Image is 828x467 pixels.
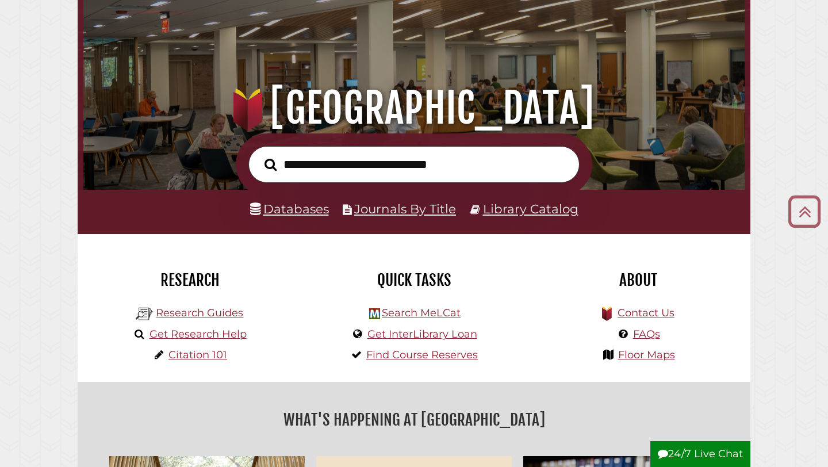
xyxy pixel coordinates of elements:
a: FAQs [633,328,660,340]
a: Journals By Title [354,201,456,216]
h2: Quick Tasks [310,270,517,290]
h2: What's Happening at [GEOGRAPHIC_DATA] [86,407,742,433]
a: Library Catalog [483,201,578,216]
a: Databases [250,201,329,216]
button: Search [259,155,282,174]
h2: Research [86,270,293,290]
h2: About [535,270,742,290]
a: Find Course Reserves [366,349,478,361]
h1: [GEOGRAPHIC_DATA] [96,83,733,133]
a: Floor Maps [618,349,675,361]
a: Back to Top [784,202,825,221]
img: Hekman Library Logo [136,305,153,323]
a: Contact Us [618,307,674,319]
a: Get InterLibrary Loan [367,328,477,340]
a: Citation 101 [168,349,227,361]
img: Hekman Library Logo [369,308,380,319]
a: Research Guides [156,307,243,319]
a: Search MeLCat [382,307,461,319]
a: Get Research Help [149,328,247,340]
i: Search [264,158,277,171]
